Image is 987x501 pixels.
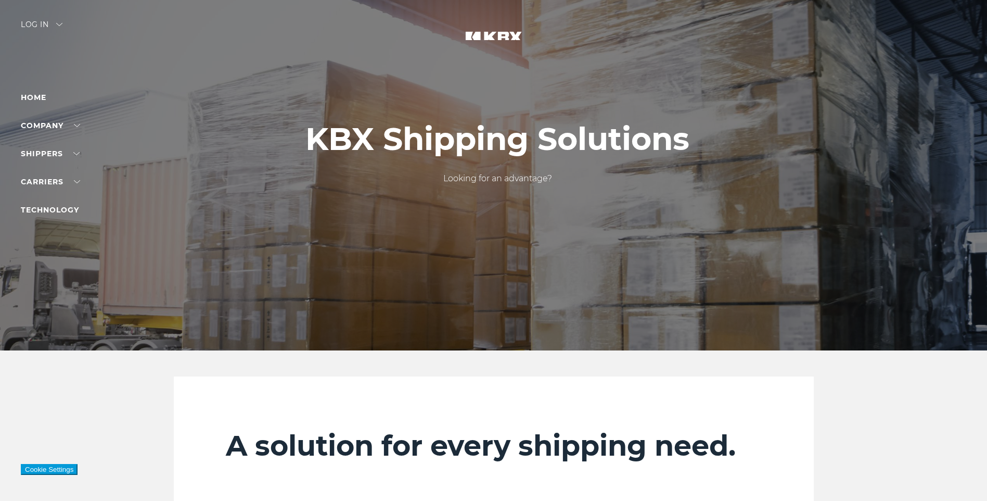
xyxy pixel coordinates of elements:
button: Cookie Settings [21,464,78,475]
a: Carriers [21,177,80,186]
h2: A solution for every shipping need. [226,429,762,463]
p: Looking for an advantage? [305,172,689,185]
a: Company [21,121,80,130]
img: kbx logo [455,21,533,67]
a: SHIPPERS [21,149,80,158]
h1: KBX Shipping Solutions [305,121,689,157]
div: Log in [21,21,62,36]
a: Technology [21,205,79,215]
img: arrow [56,23,62,26]
a: Home [21,93,46,102]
